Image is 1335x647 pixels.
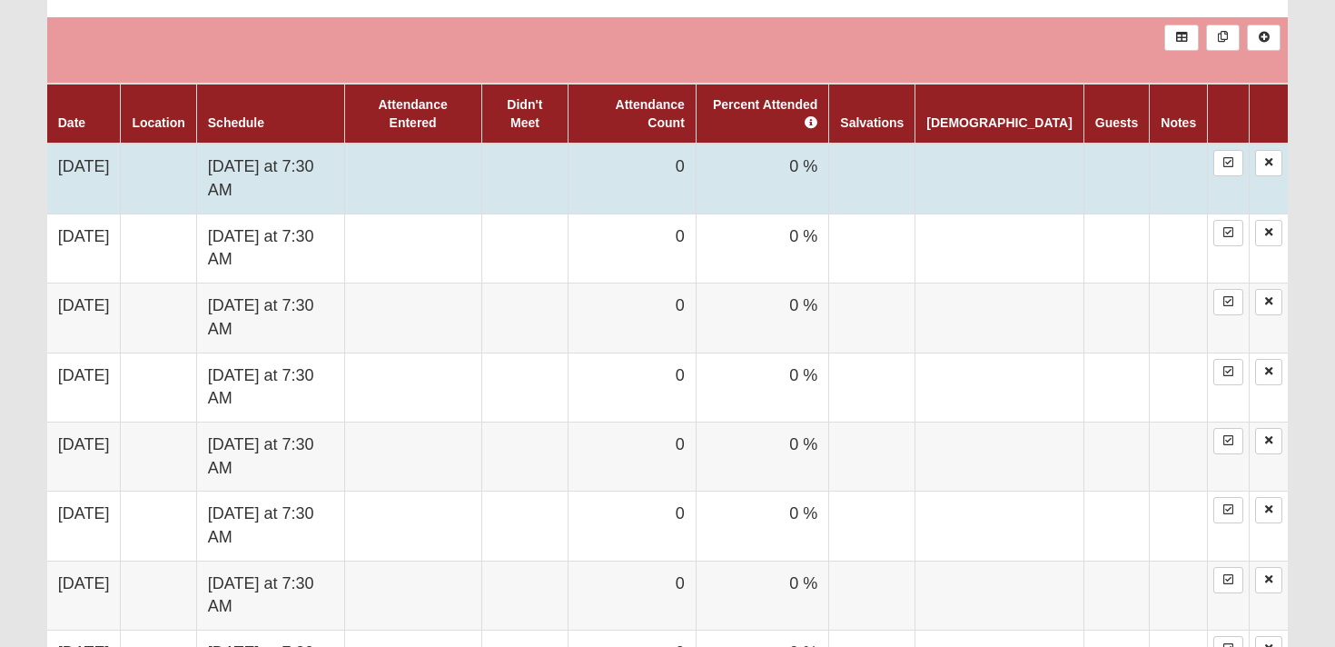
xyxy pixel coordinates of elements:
[1247,25,1281,51] a: Alt+N
[379,97,448,130] a: Attendance Entered
[47,284,121,353] td: [DATE]
[196,353,344,422] td: [DATE] at 7:30 AM
[696,492,829,561] td: 0 %
[196,561,344,630] td: [DATE] at 7:30 AM
[47,492,121,561] td: [DATE]
[569,214,696,283] td: 0
[1213,289,1243,315] a: Enter Attendance
[696,422,829,491] td: 0 %
[1213,220,1243,246] a: Enter Attendance
[1213,150,1243,176] a: Enter Attendance
[507,97,542,130] a: Didn't Meet
[1213,567,1243,593] a: Enter Attendance
[47,214,121,283] td: [DATE]
[696,284,829,353] td: 0 %
[1213,497,1243,523] a: Enter Attendance
[1255,428,1282,454] a: Delete
[696,353,829,422] td: 0 %
[696,214,829,283] td: 0 %
[616,97,685,130] a: Attendance Count
[569,422,696,491] td: 0
[58,115,85,130] a: Date
[1164,25,1198,51] a: Export to Excel
[1255,220,1282,246] a: Delete
[1206,25,1240,51] a: Merge Records into Merge Template
[569,284,696,353] td: 0
[196,284,344,353] td: [DATE] at 7:30 AM
[47,422,121,491] td: [DATE]
[569,492,696,561] td: 0
[829,84,915,144] th: Salvations
[569,144,696,214] td: 0
[196,422,344,491] td: [DATE] at 7:30 AM
[47,561,121,630] td: [DATE]
[1255,150,1282,176] a: Delete
[569,353,696,422] td: 0
[713,97,817,130] a: Percent Attended
[1213,428,1243,454] a: Enter Attendance
[1255,497,1282,523] a: Delete
[196,492,344,561] td: [DATE] at 7:30 AM
[208,115,264,130] a: Schedule
[569,561,696,630] td: 0
[1255,359,1282,385] a: Delete
[1255,289,1282,315] a: Delete
[1255,567,1282,593] a: Delete
[196,214,344,283] td: [DATE] at 7:30 AM
[696,561,829,630] td: 0 %
[196,144,344,214] td: [DATE] at 7:30 AM
[915,84,1083,144] th: [DEMOGRAPHIC_DATA]
[1083,84,1149,144] th: Guests
[696,144,829,214] td: 0 %
[47,144,121,214] td: [DATE]
[47,353,121,422] td: [DATE]
[132,115,184,130] a: Location
[1161,115,1196,130] a: Notes
[1213,359,1243,385] a: Enter Attendance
